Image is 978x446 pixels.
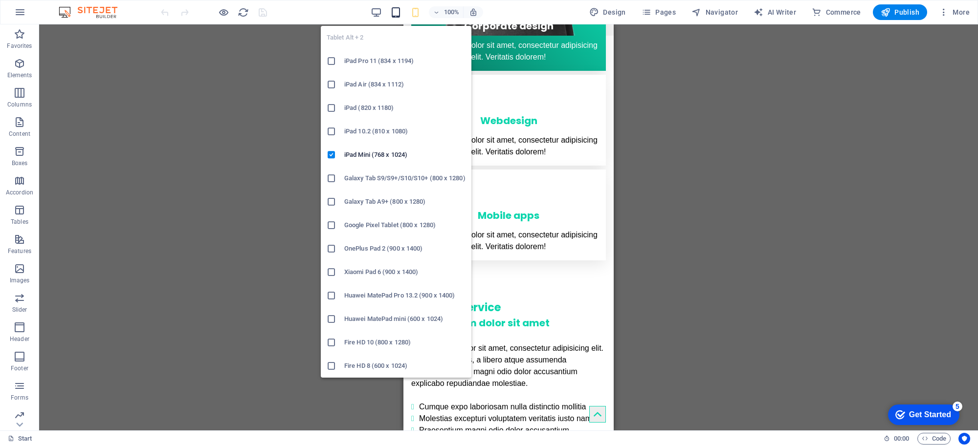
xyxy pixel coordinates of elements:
[894,433,909,445] span: 00 00
[344,313,466,325] h6: Huawei MatePad mini (600 x 1024)
[939,7,970,17] span: More
[344,243,466,255] h6: OnePlus Pad 2 (900 x 1400)
[344,360,466,372] h6: Fire HD 8 (600 x 1024)
[344,337,466,348] h6: Fire HD 10 (800 x 1280)
[237,6,249,18] button: reload
[754,7,796,17] span: AI Writer
[10,335,29,343] p: Header
[691,7,738,17] span: Navigator
[812,7,861,17] span: Commerce
[8,5,79,25] div: Get Started 5 items remaining, 0% complete
[11,364,28,372] p: Footer
[881,7,919,17] span: Publish
[12,159,28,167] p: Boxes
[344,266,466,278] h6: Xiaomi Pad 6 (900 x 1400)
[238,7,249,18] i: Reload page
[72,2,82,12] div: 5
[56,6,130,18] img: Editor Logo
[688,4,742,20] button: Navigator
[11,218,28,226] p: Tables
[11,394,28,402] p: Forms
[12,306,27,314] p: Slider
[750,4,800,20] button: AI Writer
[344,196,466,208] h6: Galaxy Tab A9+ (800 x 1280)
[444,6,459,18] h6: 100%
[935,4,974,20] button: More
[344,126,466,137] h6: iPad 10.2 (810 x 1080)
[589,7,626,17] span: Design
[901,435,902,442] span: :
[638,4,680,20] button: Pages
[873,4,927,20] button: Publish
[7,101,32,108] p: Columns
[7,71,32,79] p: Elements
[922,433,946,445] span: Code
[429,6,464,18] button: 100%
[808,4,865,20] button: Commerce
[469,8,478,17] i: On resize automatically adjust zoom level to fit chosen device.
[10,276,30,284] p: Images
[344,102,466,114] h6: iPad (820 x 1180)
[218,6,229,18] button: Click here to leave preview mode and continue editing
[344,149,466,161] h6: iPad Mini (768 x 1024)
[585,4,630,20] button: Design
[642,7,676,17] span: Pages
[29,11,71,20] div: Get Started
[917,433,951,445] button: Code
[958,433,970,445] button: Usercentrics
[585,4,630,20] div: Design (Ctrl+Alt+Y)
[7,42,32,50] p: Favorites
[884,433,910,445] h6: Session time
[344,219,466,231] h6: Google Pixel Tablet (800 x 1280)
[8,433,32,445] a: Click to cancel selection. Double-click to open Pages
[9,130,30,138] p: Content
[344,290,466,301] h6: Huawei MatePad Pro 13.2 (900 x 1400)
[344,55,466,67] h6: iPad Pro 11 (834 x 1194)
[344,79,466,90] h6: iPad Air (834 x 1112)
[344,172,466,184] h6: Galaxy Tab S9/S9+/S10/S10+ (800 x 1280)
[6,189,33,196] p: Accordion
[8,247,31,255] p: Features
